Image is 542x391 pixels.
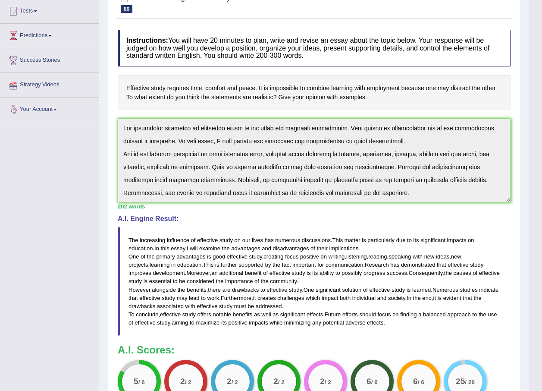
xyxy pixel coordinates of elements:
[118,227,511,336] blockquote: . . , . , , , , , , . . . , . , . , , . . . , . , . , . , .
[128,262,148,268] span: projects
[187,278,214,284] span: considered
[325,379,331,386] small: / 2
[177,287,185,293] span: the
[248,303,254,309] span: be
[273,377,278,386] big: 2
[150,262,169,268] span: learning
[400,311,417,318] span: finding
[232,287,259,293] span: drawbacks
[363,287,368,293] span: of
[266,287,287,293] span: effective
[292,262,316,268] span: important
[392,311,398,318] span: on
[144,278,147,284] span: is
[257,295,276,301] span: creates
[222,287,231,293] span: are
[261,278,269,284] span: the
[176,253,205,260] span: advantages
[282,262,291,268] span: fact
[465,379,475,386] small: / 26
[215,262,219,268] span: is
[227,253,248,260] span: effective
[221,295,252,301] span: Furthermore
[326,262,363,268] span: communication
[438,295,442,301] span: is
[388,295,405,301] span: society
[118,30,511,66] h4: You will have 20 minutes to plan, write and revise an essay about the topic below. Your response ...
[128,245,153,252] span: education
[414,237,419,243] span: its
[234,303,246,309] span: must
[128,287,150,293] span: However
[196,319,219,326] span: maximize
[277,295,304,301] span: challenges
[300,253,319,260] span: positive
[307,311,323,318] span: effects
[470,262,483,268] span: study
[273,245,309,252] span: disadvantages
[306,295,320,301] span: which
[249,319,268,326] span: impacts
[121,5,132,13] span: 89
[233,311,253,318] span: benefits
[187,245,188,252] span: I
[371,379,378,386] small: / 6
[231,245,260,252] span: advantages
[472,311,477,318] span: to
[160,311,181,318] span: effective
[302,237,331,243] span: discussions
[128,270,151,276] span: improves
[203,262,214,268] span: This
[444,270,452,276] span: the
[307,270,310,276] span: is
[454,270,471,276] span: causes
[390,262,399,268] span: has
[413,295,421,301] span: the
[310,245,315,252] span: of
[179,278,185,284] span: be
[140,237,165,243] span: increasing
[229,319,248,326] span: positive
[253,295,256,301] span: it
[171,245,185,252] span: essay
[197,311,211,318] span: offers
[160,245,169,252] span: this
[156,253,175,260] span: primary
[134,377,138,386] big: 5
[219,237,233,243] span: study
[456,377,465,386] big: 25
[346,253,367,260] span: listening
[312,319,321,326] span: any
[396,237,406,243] span: due
[284,319,310,326] span: minimizing
[221,262,237,268] span: further
[412,287,431,293] span: learned
[332,237,343,243] span: This
[208,287,221,293] span: there
[191,237,196,243] span: of
[162,295,175,301] span: study
[235,237,241,243] span: on
[447,237,467,243] span: impacts
[460,287,478,293] span: studies
[420,237,445,243] span: significant
[320,270,334,276] span: ability
[128,295,138,301] span: that
[323,319,344,326] span: potential
[254,278,259,284] span: of
[363,270,385,276] span: progress
[128,319,133,326] span: of
[157,319,170,326] span: study
[322,295,338,301] span: impact
[263,270,268,276] span: of
[304,287,314,293] span: One
[447,311,470,318] span: approach
[345,237,360,243] span: matter
[154,245,159,252] span: In
[407,237,412,243] span: to
[128,311,135,318] span: To
[367,319,383,326] span: effects
[118,202,511,211] div: 202 words
[261,311,271,318] span: well
[433,295,436,301] span: it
